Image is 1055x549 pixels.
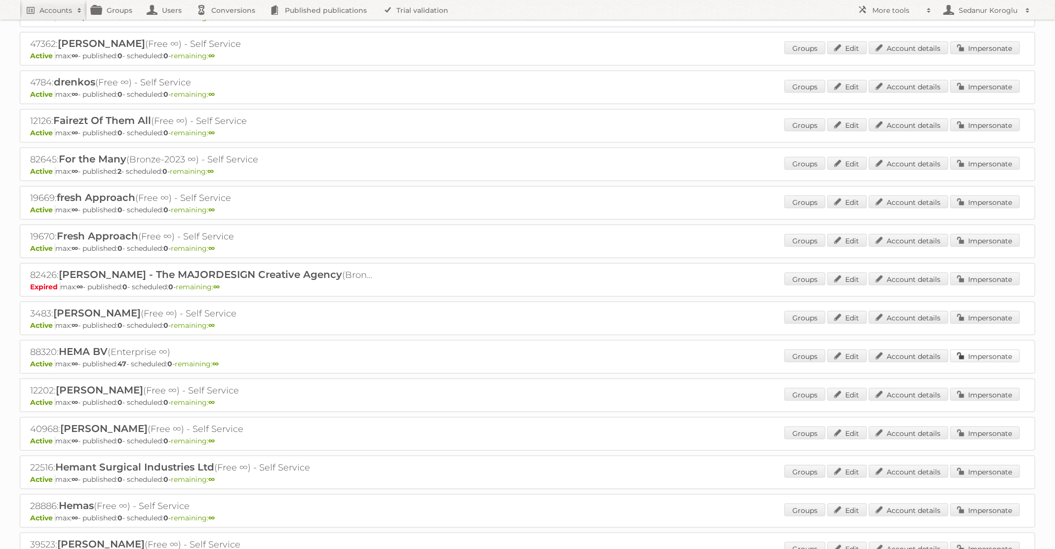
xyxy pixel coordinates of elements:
[117,359,126,368] strong: 47
[30,90,1025,99] p: max: - published: - scheduled: -
[950,350,1020,362] a: Impersonate
[163,321,168,330] strong: 0
[39,5,72,15] h2: Accounts
[30,436,1025,445] p: max: - published: - scheduled: -
[163,436,168,445] strong: 0
[30,230,376,243] h2: 19670: (Free ∞) - Self Service
[30,513,55,522] span: Active
[784,504,825,516] a: Groups
[872,5,922,15] h2: More tools
[784,350,825,362] a: Groups
[72,51,78,60] strong: ∞
[827,388,867,401] a: Edit
[827,504,867,516] a: Edit
[950,234,1020,247] a: Impersonate
[827,273,867,285] a: Edit
[168,282,173,291] strong: 0
[30,475,55,484] span: Active
[163,90,168,99] strong: 0
[30,128,1025,137] p: max: - published: - scheduled: -
[117,205,122,214] strong: 0
[827,157,867,170] a: Edit
[950,118,1020,131] a: Impersonate
[72,128,78,137] strong: ∞
[117,167,121,176] strong: 2
[950,41,1020,54] a: Impersonate
[208,321,215,330] strong: ∞
[30,244,55,253] span: Active
[784,80,825,93] a: Groups
[72,321,78,330] strong: ∞
[59,153,126,165] span: For the Many
[869,157,948,170] a: Account details
[950,427,1020,439] a: Impersonate
[30,359,1025,368] p: max: - published: - scheduled: -
[163,51,168,60] strong: 0
[208,513,215,522] strong: ∞
[59,346,108,357] span: HEMA BV
[30,475,1025,484] p: max: - published: - scheduled: -
[827,118,867,131] a: Edit
[950,504,1020,516] a: Impersonate
[30,513,1025,522] p: max: - published: - scheduled: -
[30,461,376,474] h2: 22516: (Free ∞) - Self Service
[117,90,122,99] strong: 0
[122,282,127,291] strong: 0
[30,500,376,512] h2: 28886: (Free ∞) - Self Service
[784,388,825,401] a: Groups
[30,436,55,445] span: Active
[784,234,825,247] a: Groups
[72,513,78,522] strong: ∞
[163,244,168,253] strong: 0
[59,500,94,511] span: Hemas
[167,359,172,368] strong: 0
[30,115,376,127] h2: 12126: (Free ∞) - Self Service
[869,427,948,439] a: Account details
[175,359,219,368] span: remaining:
[827,80,867,93] a: Edit
[30,128,55,137] span: Active
[827,234,867,247] a: Edit
[208,436,215,445] strong: ∞
[163,205,168,214] strong: 0
[30,192,376,204] h2: 19669: (Free ∞) - Self Service
[77,282,83,291] strong: ∞
[60,423,148,434] span: [PERSON_NAME]
[117,128,122,137] strong: 0
[869,465,948,478] a: Account details
[72,475,78,484] strong: ∞
[869,504,948,516] a: Account details
[784,41,825,54] a: Groups
[57,230,138,242] span: Fresh Approach
[208,205,215,214] strong: ∞
[53,115,151,126] span: Fairezt Of Them All
[171,398,215,407] span: remaining:
[171,244,215,253] span: remaining:
[208,475,215,484] strong: ∞
[59,269,342,280] span: [PERSON_NAME] - The MAJORDESIGN Creative Agency
[208,90,215,99] strong: ∞
[827,465,867,478] a: Edit
[30,205,1025,214] p: max: - published: - scheduled: -
[950,157,1020,170] a: Impersonate
[117,513,122,522] strong: 0
[869,234,948,247] a: Account details
[869,273,948,285] a: Account details
[30,205,55,214] span: Active
[171,205,215,214] span: remaining:
[208,128,215,137] strong: ∞
[956,5,1020,15] h2: Sedanur Koroglu
[950,196,1020,208] a: Impersonate
[827,427,867,439] a: Edit
[869,118,948,131] a: Account details
[30,384,376,397] h2: 12202: (Free ∞) - Self Service
[117,475,122,484] strong: 0
[869,41,948,54] a: Account details
[784,311,825,324] a: Groups
[950,311,1020,324] a: Impersonate
[171,475,215,484] span: remaining:
[30,423,376,435] h2: 40968: (Free ∞) - Self Service
[163,398,168,407] strong: 0
[163,128,168,137] strong: 0
[30,38,376,50] h2: 47362: (Free ∞) - Self Service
